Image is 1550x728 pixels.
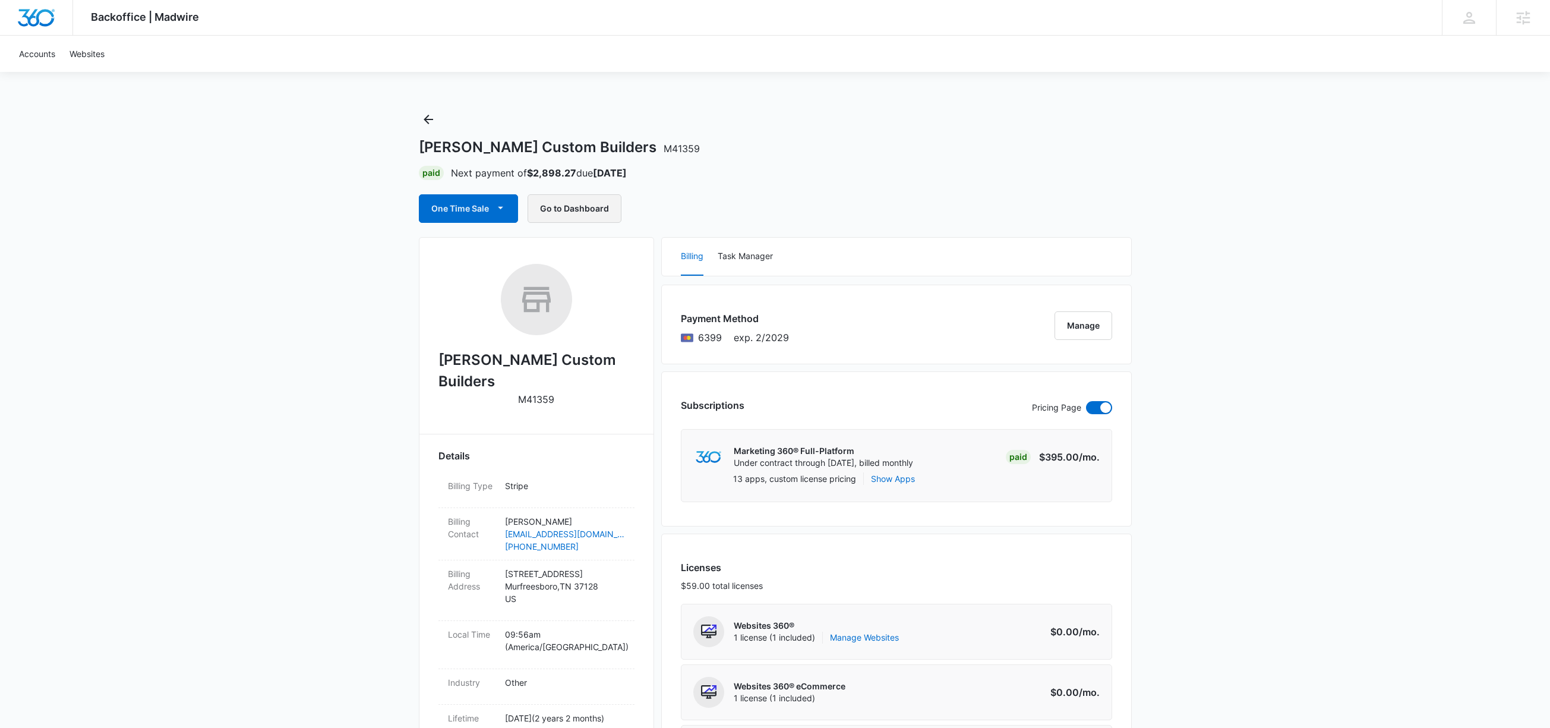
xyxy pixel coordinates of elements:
p: Marketing 360® Full-Platform [734,445,913,457]
div: Local Time09:56am (America/[GEOGRAPHIC_DATA]) [438,621,634,669]
dt: Lifetime [448,712,495,724]
a: [EMAIL_ADDRESS][DOMAIN_NAME] [505,528,625,540]
button: Back [419,110,438,129]
p: [STREET_ADDRESS] Murfreesboro , TN 37128 US [505,568,625,605]
div: Paid [1006,450,1031,464]
span: Mastercard ending with [698,330,722,345]
span: /mo. [1079,686,1100,698]
h3: Licenses [681,560,763,575]
button: Task Manager [718,238,773,276]
p: $59.00 total licenses [681,579,763,592]
p: Websites 360® [734,620,899,632]
button: Billing [681,238,703,276]
h3: Payment Method [681,311,789,326]
div: IndustryOther [438,669,634,705]
a: Websites [62,36,112,72]
h2: [PERSON_NAME] Custom Builders [438,349,634,392]
span: M41359 [664,143,700,155]
dt: Billing Address [448,568,495,593]
p: $0.00 [1044,685,1100,699]
p: Next payment of due [451,166,627,180]
strong: [DATE] [593,167,627,179]
p: $0.00 [1044,625,1100,639]
span: 1 license (1 included) [734,692,845,704]
h1: [PERSON_NAME] Custom Builders [419,138,700,156]
p: $395.00 [1039,450,1100,464]
dt: Billing Contact [448,515,495,540]
dt: Local Time [448,628,495,641]
p: Pricing Page [1032,401,1081,414]
span: exp. 2/2029 [734,330,789,345]
p: Under contract through [DATE], billed monthly [734,457,913,469]
div: Billing TypeStripe [438,472,634,508]
a: Accounts [12,36,62,72]
dt: Industry [448,676,495,689]
p: Stripe [505,480,625,492]
p: 09:56am ( America/[GEOGRAPHIC_DATA] ) [505,628,625,653]
span: Details [438,449,470,463]
span: Backoffice | Madwire [91,11,199,23]
button: Manage [1055,311,1112,340]
img: marketing360Logo [696,451,721,464]
dt: Billing Type [448,480,495,492]
button: Show Apps [871,472,915,485]
button: One Time Sale [419,194,518,223]
p: Websites 360® eCommerce [734,680,845,692]
div: Paid [419,166,444,180]
p: [DATE] ( 2 years 2 months ) [505,712,625,724]
p: [PERSON_NAME] [505,515,625,528]
a: Manage Websites [830,632,899,644]
p: M41359 [518,392,554,406]
span: /mo. [1079,626,1100,638]
span: 1 license (1 included) [734,632,899,644]
p: 13 apps, custom license pricing [733,472,856,485]
div: Billing Address[STREET_ADDRESS]Murfreesboro,TN 37128US [438,560,634,621]
a: [PHONE_NUMBER] [505,540,625,553]
button: Go to Dashboard [528,194,621,223]
div: Billing Contact[PERSON_NAME][EMAIL_ADDRESS][DOMAIN_NAME][PHONE_NUMBER] [438,508,634,560]
span: /mo. [1079,451,1100,463]
strong: $2,898.27 [527,167,576,179]
h3: Subscriptions [681,398,744,412]
p: Other [505,676,625,689]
